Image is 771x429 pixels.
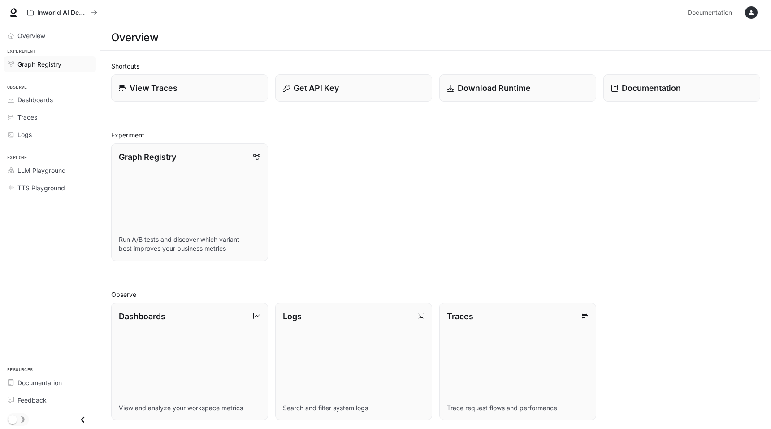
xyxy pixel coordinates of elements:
[4,56,96,72] a: Graph Registry
[119,310,165,322] p: Dashboards
[119,151,176,163] p: Graph Registry
[4,392,96,408] a: Feedback
[119,235,260,253] p: Run A/B tests and discover which variant best improves your business metrics
[17,130,32,139] span: Logs
[111,61,760,71] h2: Shortcuts
[17,183,65,193] span: TTS Playground
[119,403,260,412] p: View and analyze your workspace metrics
[111,143,268,261] a: Graph RegistryRun A/B tests and discover which variant best improves your business metrics
[447,403,589,412] p: Trace request flows and performance
[17,395,47,405] span: Feedback
[73,411,93,429] button: Close drawer
[17,95,53,104] span: Dashboards
[439,303,596,420] a: TracesTrace request flows and performance
[4,163,96,178] a: LLM Playground
[283,403,424,412] p: Search and filter system logs
[4,28,96,43] a: Overview
[130,82,178,94] p: View Traces
[688,7,732,18] span: Documentation
[111,130,760,140] h2: Experiment
[17,378,62,387] span: Documentation
[4,92,96,107] a: Dashboards
[458,82,531,94] p: Download Runtime
[111,290,760,299] h2: Observe
[17,112,37,122] span: Traces
[622,82,681,94] p: Documentation
[4,127,96,142] a: Logs
[4,180,96,196] a: TTS Playground
[17,166,66,175] span: LLM Playground
[294,82,339,94] p: Get API Key
[23,4,101,21] button: All workspaces
[447,310,473,322] p: Traces
[111,29,158,47] h1: Overview
[37,9,87,17] p: Inworld AI Demos
[111,74,268,102] a: View Traces
[283,310,302,322] p: Logs
[4,375,96,390] a: Documentation
[275,74,432,102] button: Get API Key
[17,31,45,40] span: Overview
[17,60,61,69] span: Graph Registry
[603,74,760,102] a: Documentation
[275,303,432,420] a: LogsSearch and filter system logs
[8,414,17,424] span: Dark mode toggle
[111,303,268,420] a: DashboardsView and analyze your workspace metrics
[684,4,739,21] a: Documentation
[439,74,596,102] a: Download Runtime
[4,109,96,125] a: Traces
